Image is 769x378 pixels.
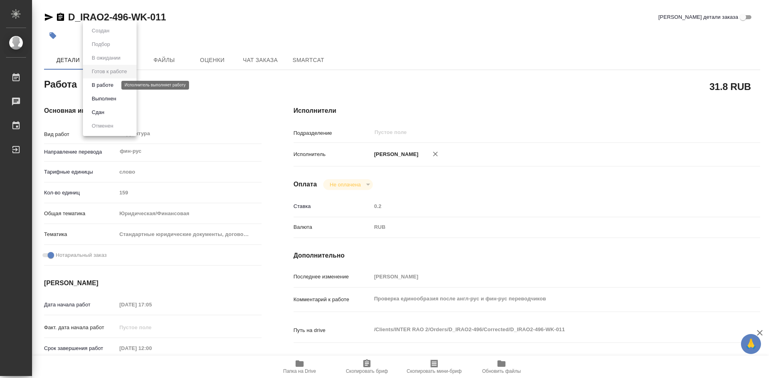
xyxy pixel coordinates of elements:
[89,108,107,117] button: Сдан
[89,81,116,90] button: В работе
[89,94,119,103] button: Выполнен
[89,67,129,76] button: Готов к работе
[89,26,112,35] button: Создан
[89,122,116,130] button: Отменен
[89,54,123,62] button: В ожидании
[89,40,113,49] button: Подбор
